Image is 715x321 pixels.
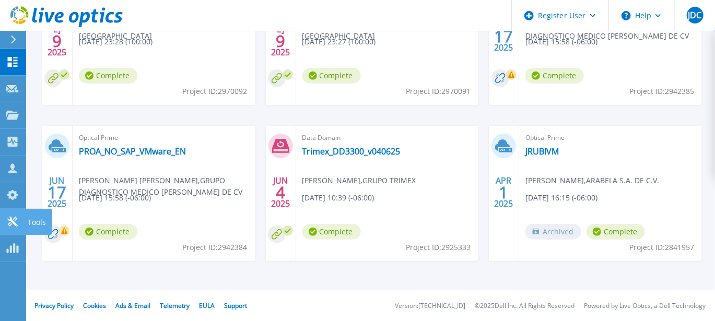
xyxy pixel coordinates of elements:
span: Project ID: 2970092 [183,86,248,97]
a: Privacy Policy [34,301,74,310]
a: Trimex_DD3300_v040625 [302,146,401,157]
span: 4 [276,188,285,197]
p: Tools [28,209,46,236]
span: Project ID: 2970091 [406,86,471,97]
li: Powered by Live Optics, a Dell Technology [584,303,706,310]
a: Support [224,301,247,310]
span: JDC [688,11,701,19]
span: Complete [525,68,584,84]
span: Optical Prime [525,132,696,144]
span: Project ID: 2841957 [629,242,694,253]
span: 1 [499,188,509,197]
span: 9 [52,37,62,45]
span: [PERSON_NAME] [PERSON_NAME] , GRUPO DIAGNOSTICO MEDICO [PERSON_NAME] DE CV [79,175,255,198]
span: Project ID: 2942384 [183,242,248,253]
span: Complete [302,224,361,240]
span: [DATE] 10:39 (-06:00) [302,192,374,204]
a: PROA_NO_SAP_VMware_EN [79,146,186,157]
span: 9 [276,37,285,45]
span: 17 [495,32,513,41]
div: [DATE] 2025 [47,17,67,55]
span: 17 [48,188,66,197]
div: APR 2025 [494,173,514,211]
li: © 2025 Dell Inc. All Rights Reserved [475,303,575,310]
span: Project ID: 2925333 [406,242,471,253]
span: Complete [79,68,137,84]
span: Project ID: 2942385 [629,86,694,97]
span: [DATE] 15:58 (-06:00) [79,192,151,204]
a: EULA [199,301,215,310]
li: Version: [TECHNICAL_ID] [395,303,465,310]
span: [PERSON_NAME] , GRUPO TRIMEX [302,175,416,186]
span: Optical Prime [79,132,249,144]
span: Complete [79,224,137,240]
div: JUN 2025 [47,173,67,211]
a: Cookies [83,301,106,310]
span: Complete [302,68,361,84]
span: [PERSON_NAME] , ARABELA S.A. DE C.V. [525,175,659,186]
div: JUN 2025 [271,173,290,211]
span: [DATE] 23:27 (+00:00) [302,36,376,47]
a: JRUBIVM [525,146,559,157]
span: [DATE] 16:15 (-06:00) [525,192,597,204]
span: [DATE] 23:28 (+00:00) [79,36,153,47]
span: Archived [525,224,581,240]
span: Complete [587,224,645,240]
div: [DATE] 2025 [271,17,290,55]
div: JUN 2025 [494,17,514,55]
a: Ads & Email [115,301,150,310]
span: Data Domain [302,132,473,144]
a: Telemetry [160,301,190,310]
span: [DATE] 15:58 (-06:00) [525,36,597,47]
